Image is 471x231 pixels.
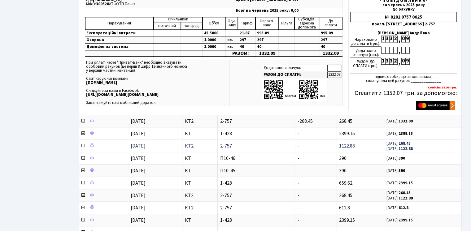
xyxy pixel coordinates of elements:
[386,141,411,146] small: [DATE]:
[181,22,203,30] td: поперед.
[131,192,146,199] span: [DATE]
[154,17,203,22] td: Лічильники
[350,89,457,97] h5: Оплатити 1352.07 грн. за допомогою:
[350,58,381,69] div: РАЗОМ ДО СПЛАТИ (грн.):
[339,155,346,162] span: 390
[185,143,215,148] span: КТ2
[279,17,294,30] td: Пільга
[381,58,385,65] div: 1
[298,217,299,224] span: -
[185,205,215,210] span: КТ2
[405,58,409,65] div: 9
[131,217,146,224] span: [DATE]
[350,22,457,26] div: просп. [STREET_ADDRESS] 2-757
[220,119,292,124] span: 2-757
[399,156,405,161] b: 390
[319,30,342,37] td: 995.09
[203,17,226,30] td: Об'єм
[399,180,413,186] b: 2399.15
[386,156,405,161] small: [DATE]:
[255,43,279,50] td: 40
[393,58,397,65] div: 2
[86,80,117,85] b: [DOMAIN_NAME]
[85,30,154,37] td: Експлуатаційні витрати
[131,204,146,211] span: [DATE]
[319,43,342,50] td: 40
[86,2,233,6] p: МФО: АТ «ОТП Банк»
[428,85,457,90] b: Комісія: 19.98 грн.
[220,131,292,136] span: 1-428
[255,36,279,43] td: 297
[339,118,352,125] span: 268.45
[385,58,389,65] div: 3
[339,130,355,137] span: 2399.15
[185,218,215,223] span: КТ
[386,180,413,186] small: [DATE]:
[264,79,325,100] img: apps-qrcodes.png
[386,146,413,152] small: [DATE]:
[238,17,255,30] td: Тариф
[226,17,238,30] td: Оди- ниця
[203,36,226,43] td: 1.0000
[185,156,215,161] span: КТ
[399,118,413,124] b: 1332.09
[405,36,409,42] div: 9
[386,205,408,211] small: [DATE]:
[399,141,411,146] b: 268.45
[262,65,327,71] td: Додатково сплачую:
[350,31,457,35] div: [PERSON_NAME] Андріївна
[226,50,255,57] td: РАЗОМ:
[386,190,411,196] small: [DATE]:
[319,17,342,30] td: До cплати
[416,101,455,110] img: Masterpass
[399,168,405,173] b: 390
[401,58,405,65] div: 0
[298,130,299,137] span: -
[131,118,146,125] span: [DATE]
[220,218,292,223] span: 1-428
[399,131,413,136] b: 2399.15
[226,36,238,43] td: кв.
[298,118,313,125] span: -268.45
[298,143,299,149] span: -
[319,36,342,43] td: 297
[399,190,411,196] b: 268.45
[389,58,393,65] div: 3
[220,143,292,148] span: 2-757
[385,36,389,42] div: 3
[255,50,279,57] td: 1332.09
[96,1,109,7] span: 300528
[220,205,292,210] span: 2-757
[203,43,226,50] td: 1.0000
[203,30,226,37] td: 45.5000
[220,168,292,173] span: П10-45
[131,180,146,186] span: [DATE]
[339,217,355,224] span: 2399.15
[262,71,327,78] td: РАЗОМ ДО СПЛАТИ:
[399,205,408,211] b: 612.8
[397,47,401,54] div: ,
[185,193,215,198] span: КТ2
[386,118,413,124] small: [DATE]:
[131,155,146,162] span: [DATE]
[397,36,401,43] div: ,
[255,17,279,30] td: Нарахо- вано
[236,9,342,13] p: Борг на червень 2025 року: 0,00
[386,131,413,136] small: [DATE]:
[399,146,413,152] b: 1122.88
[131,130,146,137] span: [DATE]
[350,3,457,7] div: за червень 2025 року
[298,180,299,186] span: -
[85,59,229,106] td: При оплаті через "Приват-Банк" необхідно вказувати особовий рахунок (це перші 8 цифр 12-значного ...
[319,50,342,57] td: 1332.09
[399,217,413,223] b: 2399.15
[399,195,413,201] b: 1122.88
[85,36,154,43] td: Охорона
[85,43,154,50] td: Домофонна система
[339,143,355,149] span: 1122.88
[339,192,352,199] span: 268.45
[298,167,299,174] span: -
[238,43,255,50] td: 40
[185,119,215,124] span: КТ2
[298,204,299,211] span: -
